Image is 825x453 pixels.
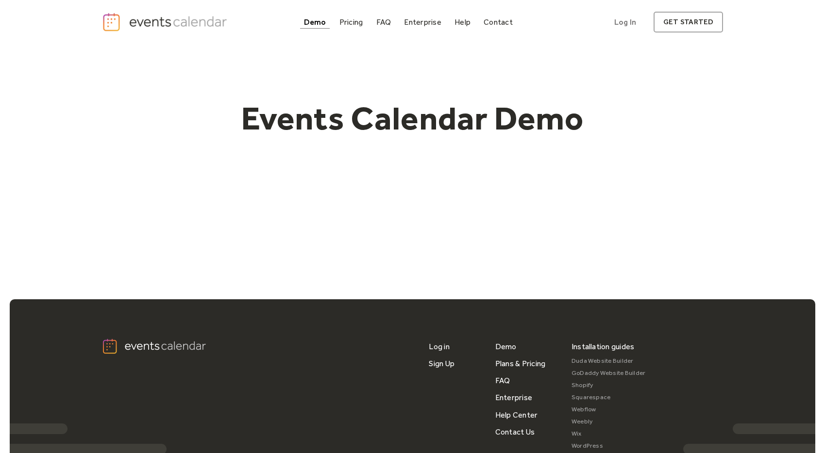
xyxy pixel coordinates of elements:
[451,16,474,29] a: Help
[572,428,646,440] a: Wix
[572,379,646,391] a: Shopify
[226,98,599,138] h1: Events Calendar Demo
[300,16,330,29] a: Demo
[495,372,510,389] a: FAQ
[572,338,635,355] div: Installation guides
[495,389,532,406] a: Enterprise
[429,338,449,355] a: Log in
[572,355,646,367] a: Duda Website Builder
[372,16,395,29] a: FAQ
[336,16,367,29] a: Pricing
[339,19,363,25] div: Pricing
[572,416,646,428] a: Weebly
[304,19,326,25] div: Demo
[572,367,646,379] a: GoDaddy Website Builder
[376,19,391,25] div: FAQ
[654,12,723,32] a: get started
[572,391,646,404] a: Squarespace
[572,404,646,416] a: Webflow
[484,19,513,25] div: Contact
[572,440,646,452] a: WordPress
[404,19,441,25] div: Enterprise
[400,16,445,29] a: Enterprise
[455,19,471,25] div: Help
[495,355,546,372] a: Plans & Pricing
[429,355,455,372] a: Sign Up
[605,12,646,32] a: Log In
[495,406,538,423] a: Help Center
[480,16,517,29] a: Contact
[495,338,517,355] a: Demo
[102,12,230,32] a: home
[495,423,535,440] a: Contact Us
